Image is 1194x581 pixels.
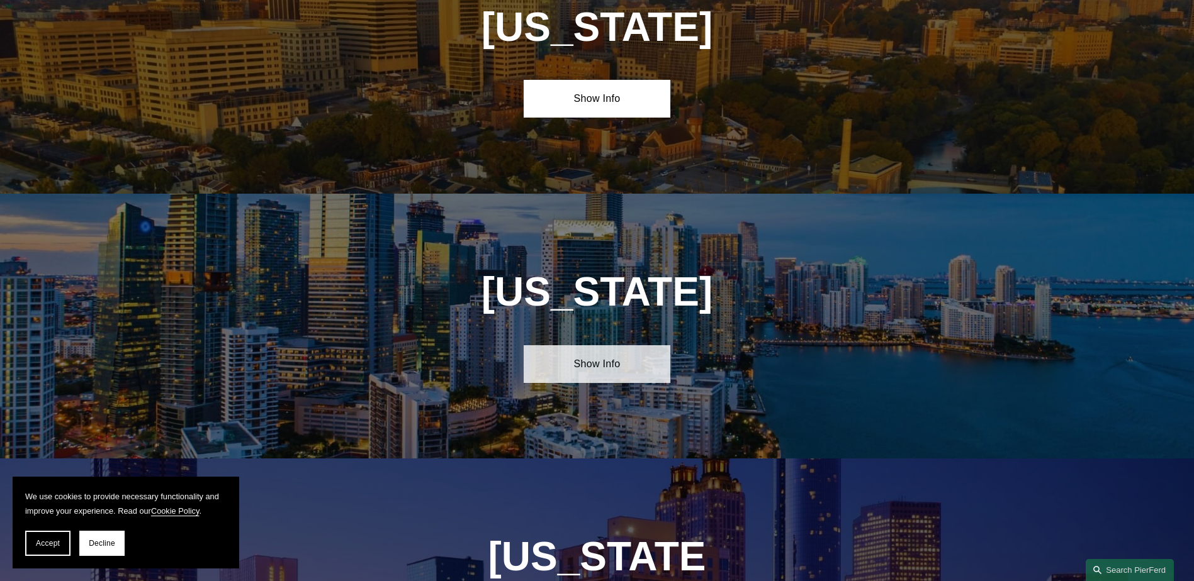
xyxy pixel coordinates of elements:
[25,531,70,556] button: Accept
[450,269,744,315] h1: [US_STATE]
[524,80,670,118] a: Show Info
[79,531,125,556] button: Decline
[89,539,115,548] span: Decline
[36,539,60,548] span: Accept
[524,345,670,383] a: Show Info
[1086,559,1174,581] a: Search this site
[151,506,200,516] a: Cookie Policy
[414,4,780,50] h1: [US_STATE]
[13,477,239,568] section: Cookie banner
[25,489,227,518] p: We use cookies to provide necessary functionality and improve your experience. Read our .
